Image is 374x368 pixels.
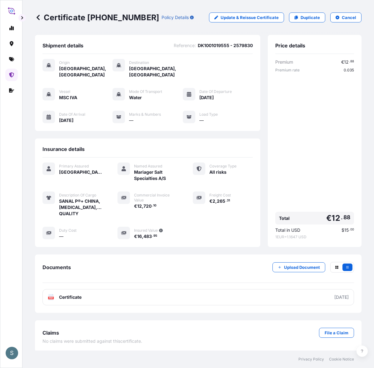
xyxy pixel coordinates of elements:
span: , [142,234,143,239]
a: Cookie Notice [329,357,354,362]
span: Destination [129,60,149,65]
span: 1 EUR = 1.1647 USD [275,235,354,240]
span: Marks & Numbers [129,112,161,117]
span: Primary Assured [59,164,89,169]
span: € [134,234,137,239]
span: . [152,235,153,237]
span: , [215,199,217,203]
span: 12 [332,214,340,222]
a: File a Claim [319,328,354,338]
span: SANAL P®+ CHINA, [MEDICAL_DATA],PHARMACEUTICAL QUALITY [59,198,102,217]
span: Claims [42,330,59,336]
span: Freight Cost [209,193,231,198]
span: — [129,117,133,123]
span: 31 [227,200,230,202]
span: . [349,61,350,63]
button: Cancel [330,12,362,22]
span: 16 [137,234,142,239]
span: — [59,233,63,240]
a: Update & Reissue Certificate [209,12,284,22]
span: 265 [217,199,225,203]
span: 0.035 [344,68,354,73]
span: S [10,350,14,356]
p: Duplicate [301,14,320,21]
span: 2 [212,199,215,203]
span: Documents [42,264,71,270]
span: Date of Departure [199,89,232,94]
span: Origin [59,60,70,65]
span: Insured Value [134,228,158,233]
span: Mode of Transport [129,89,162,94]
span: Insurance details [42,146,85,152]
span: 483 [143,234,152,239]
span: 00 [350,229,354,231]
span: 88 [343,215,350,219]
span: Load Type [199,112,218,117]
span: Named Assured [134,164,162,169]
span: MSC IVA [59,94,77,101]
span: . [226,200,227,202]
text: PDF [49,297,53,299]
span: [DATE] [199,94,214,101]
span: Vessel [59,89,70,94]
p: Cancel [342,14,356,21]
span: 10 [153,205,157,207]
span: Coverage Type [209,164,237,169]
span: Shipment details [42,42,83,49]
button: Upload Document [272,262,325,272]
span: Date of Arrival [59,112,85,117]
span: — [199,117,204,123]
span: 15 [344,228,349,232]
span: Duty Cost [59,228,77,233]
span: Commercial Invoice Value [134,193,177,203]
span: [GEOGRAPHIC_DATA], [GEOGRAPHIC_DATA] [129,65,182,78]
a: PDFCertificate[DATE] [42,289,354,305]
span: Description Of Cargo [59,193,96,198]
span: , [142,204,143,208]
p: Update & Reissue Certificate [221,14,279,21]
span: . [152,205,153,207]
span: [DATE] [59,117,73,123]
span: . [341,215,343,219]
span: 12 [137,204,142,208]
span: Total in USD [275,227,300,233]
span: All risks [209,169,227,175]
p: Policy Details [162,14,189,21]
span: Reference : [174,42,196,49]
span: € [326,214,332,222]
span: 88 [350,61,354,63]
p: Certificate [PHONE_NUMBER] [35,12,159,22]
span: $ [342,228,344,232]
span: 720 [143,204,152,208]
span: Premium [275,59,293,65]
span: € [209,199,212,203]
span: Total [279,215,290,221]
a: Duplicate [289,12,325,22]
span: [GEOGRAPHIC_DATA] [59,169,102,175]
span: Premium rate [275,68,300,73]
span: 95 [153,235,157,237]
span: Price details [275,42,305,49]
span: Certificate [59,294,82,300]
span: DK1001019555 - 2579830 [198,42,253,49]
span: No claims were submitted against this certificate . [42,338,142,344]
span: Mariager Salt Specialties A/S [134,169,177,182]
div: [DATE] [334,294,349,300]
span: € [341,60,344,64]
p: Upload Document [284,264,320,270]
span: Water [129,94,142,101]
span: € [134,204,137,208]
span: [GEOGRAPHIC_DATA], [GEOGRAPHIC_DATA] [59,65,112,78]
span: 12 [344,60,349,64]
span: . [349,229,350,231]
p: File a Claim [325,330,348,336]
a: Privacy Policy [298,357,324,362]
